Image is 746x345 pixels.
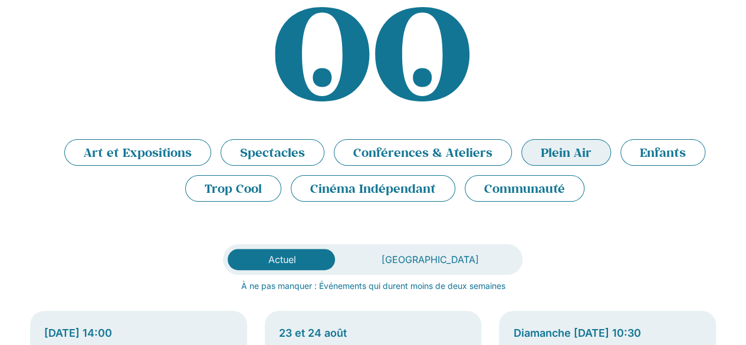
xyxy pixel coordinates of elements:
[465,175,584,202] li: Communauté
[291,175,455,202] li: Cinéma Indépendant
[30,280,717,292] p: À ne pas manquer : Événements qui durent moins de deux semaines
[44,325,233,341] div: [DATE] 14:00
[185,175,281,202] li: Trop Cool
[521,139,611,166] li: Plein Air
[64,139,211,166] li: Art et Expositions
[381,254,478,265] span: [GEOGRAPHIC_DATA]
[279,325,468,341] div: 23 et 24 août
[334,139,512,166] li: Conférences & Ateliers
[513,325,702,341] div: Diamanche [DATE] 10:30
[268,254,295,265] span: Actuel
[221,139,324,166] li: Spectacles
[620,139,705,166] li: Enfants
